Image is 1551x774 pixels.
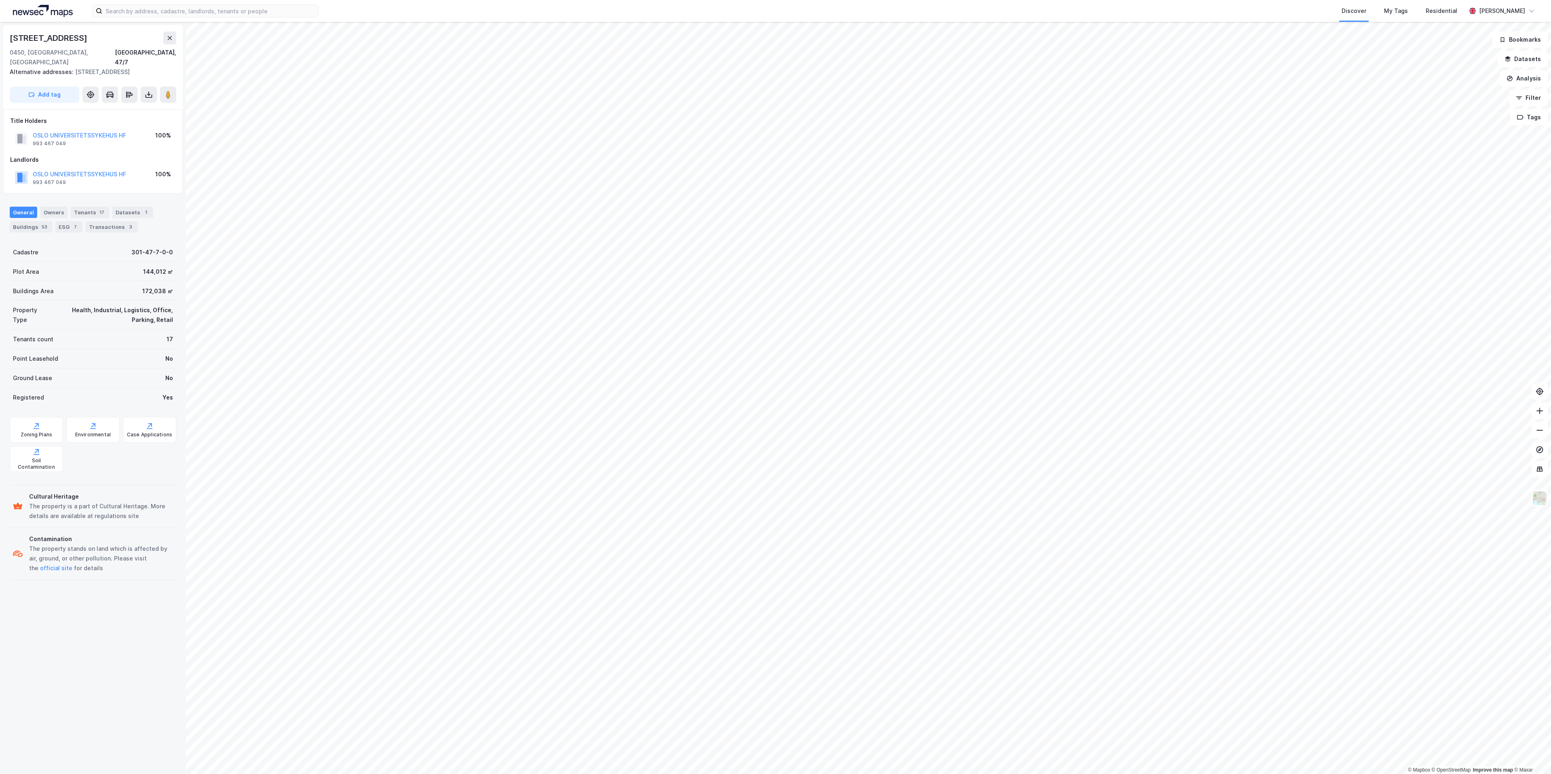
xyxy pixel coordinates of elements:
div: Landlords [10,155,176,165]
a: OpenStreetMap [1432,767,1471,773]
iframe: Chat Widget [1511,735,1551,774]
div: 3 [127,223,135,231]
div: Cultural Heritage [29,492,173,501]
div: Datasets [112,207,153,218]
div: 7 [71,223,79,231]
div: No [165,373,173,383]
div: 17 [98,208,106,216]
div: Health, Industrial, Logistics, Office, Parking, Retail [55,305,173,325]
div: [STREET_ADDRESS] [10,67,170,77]
div: Discover [1342,6,1366,16]
div: Property Type [13,305,46,325]
div: 993 467 049 [33,179,66,186]
div: 100% [155,169,171,179]
div: 17 [167,334,173,344]
div: Residential [1426,6,1457,16]
div: Plot Area [13,267,39,277]
div: Tenants count [13,334,53,344]
div: 1 [142,208,150,216]
div: Zoning Plans [21,431,52,438]
div: Case Applications [127,431,172,438]
span: Alternative addresses: [10,68,75,75]
button: Add tag [10,87,79,103]
img: Z [1532,491,1547,506]
button: Bookmarks [1492,32,1548,48]
div: 172,038 ㎡ [142,286,173,296]
input: Search by address, cadastre, landlords, tenants or people [102,5,318,17]
div: Owners [40,207,68,218]
div: My Tags [1384,6,1408,16]
div: Ground Lease [13,373,52,383]
div: Yes [162,393,173,402]
div: Cadastre [13,247,38,257]
a: Mapbox [1408,767,1430,773]
div: Buildings [10,221,52,233]
div: Environmental [75,431,111,438]
div: Point Leasehold [13,354,58,364]
div: The property stands on land which is affected by air, ground, or other pollution. Please visit th... [29,544,173,573]
button: Filter [1509,90,1548,106]
a: Improve this map [1473,767,1513,773]
div: Transactions [86,221,138,233]
div: 0450, [GEOGRAPHIC_DATA], [GEOGRAPHIC_DATA] [10,48,115,67]
div: Registered [13,393,44,402]
div: 144,012 ㎡ [143,267,173,277]
div: 100% [155,131,171,140]
button: Datasets [1498,51,1548,67]
div: Title Holders [10,116,176,126]
div: Contamination [29,534,173,544]
div: ESG [55,221,82,233]
div: The property is a part of Cultural Heritage. More details are available at regulations site [29,501,173,521]
div: 993 467 049 [33,140,66,147]
div: Buildings Area [13,286,53,296]
div: Tenants [71,207,109,218]
div: [STREET_ADDRESS] [10,32,89,44]
button: Tags [1510,109,1548,125]
button: Analysis [1500,70,1548,87]
div: 301-47-7-0-0 [131,247,173,257]
div: 53 [40,223,49,231]
div: Soil Contamination [13,457,59,470]
div: General [10,207,37,218]
div: [PERSON_NAME] [1479,6,1525,16]
div: No [165,354,173,364]
img: logo.a4113a55bc3d86da70a041830d287a7e.svg [13,5,73,17]
div: [GEOGRAPHIC_DATA], 47/7 [115,48,176,67]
